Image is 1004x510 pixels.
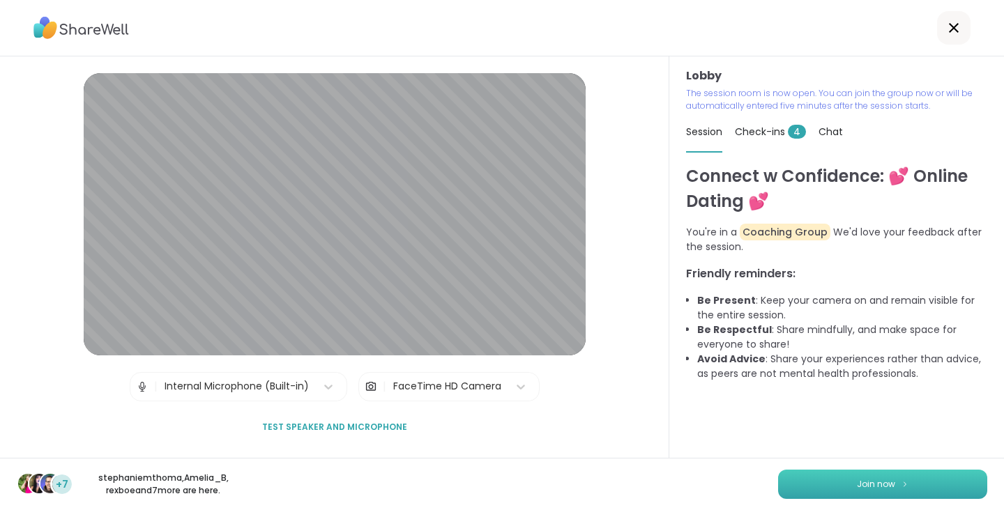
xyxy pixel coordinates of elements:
[383,373,386,401] span: |
[136,373,149,401] img: Microphone
[735,125,806,139] span: Check-ins
[778,470,987,499] button: Join now
[740,224,830,240] span: Coaching Group
[393,379,501,394] div: FaceTime HD Camera
[697,293,756,307] b: Be Present
[697,293,987,323] li: : Keep your camera on and remain visible for the entire session.
[697,352,766,366] b: Avoid Advice
[154,373,158,401] span: |
[686,125,722,139] span: Session
[686,164,987,214] h1: Connect w Confidence: 💕 Online Dating 💕
[788,125,806,139] span: 4
[686,87,987,112] p: The session room is now open. You can join the group now or will be automatically entered five mi...
[56,477,68,492] span: +7
[697,323,772,337] b: Be Respectful
[33,12,129,44] img: ShareWell Logo
[697,323,987,352] li: : Share mindfully, and make space for everyone to share!
[29,474,49,493] img: Amelia_B
[686,265,987,282] h3: Friendly reminders:
[901,480,909,488] img: ShareWell Logomark
[40,474,60,493] img: rexboe
[697,352,987,381] li: : Share your experiences rather than advice, as peers are not mental health professionals.
[686,68,987,84] h3: Lobby
[819,125,843,139] span: Chat
[262,421,407,433] span: Test speaker and microphone
[85,472,241,497] p: stephaniemthoma , Amelia_B , rexboe and 7 more are here.
[165,379,309,394] div: Internal Microphone (Built-in)
[857,478,895,490] span: Join now
[365,373,377,401] img: Camera
[686,225,987,254] p: You're in a We'd love your feedback after the session.
[257,412,413,442] button: Test speaker and microphone
[18,474,38,493] img: stephaniemthoma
